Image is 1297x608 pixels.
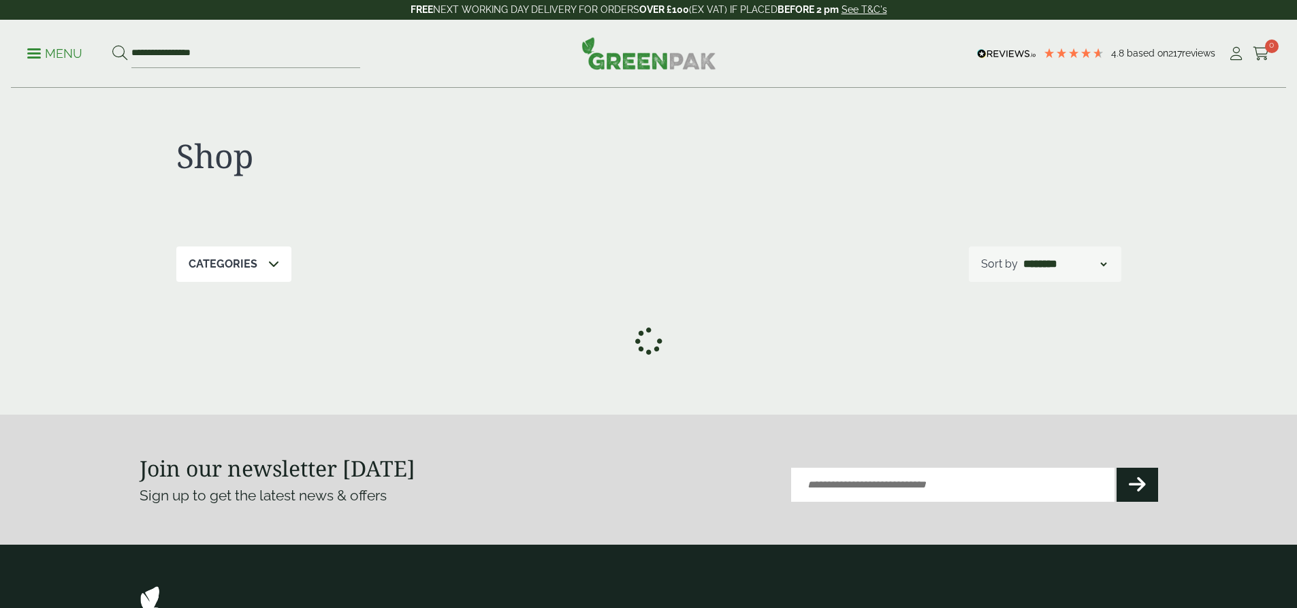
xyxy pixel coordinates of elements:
[411,4,433,15] strong: FREE
[639,4,689,15] strong: OVER £100
[977,49,1036,59] img: REVIEWS.io
[1228,47,1245,61] i: My Account
[140,485,598,507] p: Sign up to get the latest news & offers
[1043,47,1104,59] div: 4.77 Stars
[1253,47,1270,61] i: Cart
[1168,48,1182,59] span: 217
[1111,48,1127,59] span: 4.8
[842,4,887,15] a: See T&C's
[1127,48,1168,59] span: Based on
[1182,48,1215,59] span: reviews
[176,136,649,176] h1: Shop
[140,453,415,483] strong: Join our newsletter [DATE]
[1265,39,1279,53] span: 0
[981,256,1018,272] p: Sort by
[1021,256,1109,272] select: Shop order
[581,37,716,69] img: GreenPak Supplies
[189,256,257,272] p: Categories
[1253,44,1270,64] a: 0
[27,46,82,59] a: Menu
[27,46,82,62] p: Menu
[778,4,839,15] strong: BEFORE 2 pm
